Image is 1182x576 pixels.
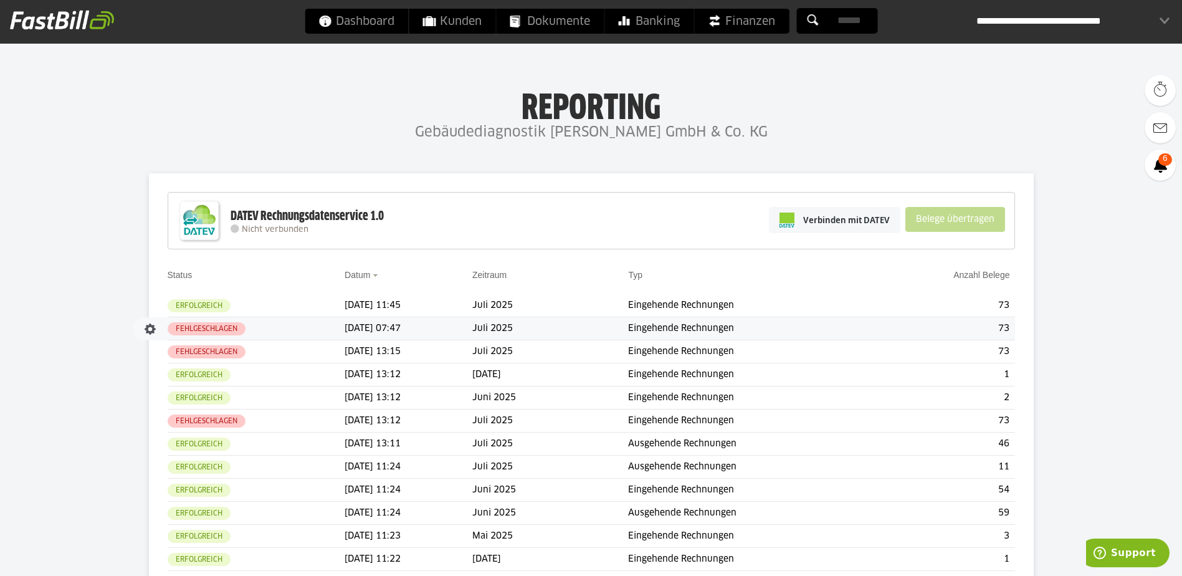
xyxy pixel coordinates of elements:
td: Juni 2025 [472,479,628,502]
span: Banking [618,9,680,34]
td: Eingehende Rechnungen [628,548,875,571]
td: Eingehende Rechnungen [628,363,875,386]
a: Finanzen [694,9,789,34]
sl-badge: Erfolgreich [168,461,231,474]
sl-badge: Erfolgreich [168,553,231,566]
td: Juli 2025 [472,340,628,363]
td: 3 [875,525,1015,548]
a: Dokumente [496,9,604,34]
sl-badge: Erfolgreich [168,530,231,543]
a: Datum [345,270,370,280]
a: Banking [604,9,693,34]
td: [DATE] 13:12 [345,363,472,386]
td: 73 [875,317,1015,340]
td: Mai 2025 [472,525,628,548]
sl-badge: Erfolgreich [168,368,231,382]
img: fastbill_logo_white.png [10,10,114,30]
td: Ausgehende Rechnungen [628,433,875,456]
sl-badge: Fehlgeschlagen [168,345,245,358]
a: 6 [1145,150,1176,181]
td: 59 [875,502,1015,525]
sl-badge: Fehlgeschlagen [168,322,245,335]
td: Juli 2025 [472,294,628,317]
a: Anzahl Belege [953,270,1009,280]
img: DATEV-Datenservice Logo [174,196,224,246]
td: 11 [875,456,1015,479]
td: 73 [875,294,1015,317]
sl-badge: Erfolgreich [168,484,231,497]
a: Typ [628,270,642,280]
td: [DATE] 13:11 [345,433,472,456]
span: Kunden [422,9,482,34]
sl-badge: Erfolgreich [168,438,231,451]
a: Verbinden mit DATEV [769,207,900,233]
sl-badge: Erfolgreich [168,299,231,312]
td: [DATE] 13:15 [345,340,472,363]
sl-button: Belege übertragen [905,207,1005,232]
sl-badge: Erfolgreich [168,507,231,520]
img: pi-datev-logo-farbig-24.svg [779,213,794,228]
td: [DATE] 13:12 [345,410,472,433]
span: Dokumente [510,9,590,34]
sl-badge: Fehlgeschlagen [168,415,245,428]
iframe: Öffnet ein Widget, in dem Sie weitere Informationen finden [1086,539,1170,570]
td: Juli 2025 [472,456,628,479]
td: Juli 2025 [472,410,628,433]
td: 46 [875,433,1015,456]
h1: Reporting [125,88,1057,120]
td: 54 [875,479,1015,502]
td: [DATE] [472,548,628,571]
span: 6 [1158,153,1172,166]
td: Ausgehende Rechnungen [628,502,875,525]
td: [DATE] 13:12 [345,386,472,410]
td: Eingehende Rechnungen [628,525,875,548]
td: Juli 2025 [472,433,628,456]
td: 73 [875,410,1015,433]
div: DATEV Rechnungsdatenservice 1.0 [231,208,384,224]
td: Eingehende Rechnungen [628,410,875,433]
td: 1 [875,548,1015,571]
td: Eingehende Rechnungen [628,294,875,317]
a: Status [168,270,193,280]
a: Dashboard [305,9,408,34]
td: Juni 2025 [472,386,628,410]
span: Nicht verbunden [242,226,308,234]
td: [DATE] 07:47 [345,317,472,340]
span: Dashboard [318,9,394,34]
td: Juli 2025 [472,317,628,340]
sl-badge: Erfolgreich [168,391,231,405]
td: [DATE] 11:45 [345,294,472,317]
td: [DATE] 11:24 [345,456,472,479]
td: 1 [875,363,1015,386]
a: Kunden [409,9,495,34]
td: 2 [875,386,1015,410]
td: [DATE] 11:24 [345,479,472,502]
span: Verbinden mit DATEV [803,214,890,226]
td: [DATE] 11:24 [345,502,472,525]
td: [DATE] [472,363,628,386]
td: 73 [875,340,1015,363]
td: Eingehende Rechnungen [628,317,875,340]
td: Eingehende Rechnungen [628,386,875,410]
td: [DATE] 11:22 [345,548,472,571]
span: Finanzen [708,9,775,34]
td: Eingehende Rechnungen [628,479,875,502]
a: Zeitraum [472,270,507,280]
td: [DATE] 11:23 [345,525,472,548]
td: Ausgehende Rechnungen [628,456,875,479]
td: Juni 2025 [472,502,628,525]
img: sort_desc.gif [373,274,381,277]
td: Eingehende Rechnungen [628,340,875,363]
